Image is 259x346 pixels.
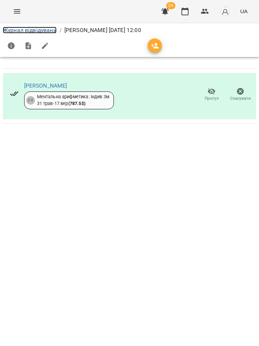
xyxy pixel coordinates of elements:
[230,95,251,101] span: Скасувати
[166,2,175,9] span: 24
[226,85,255,105] button: Скасувати
[26,96,35,105] div: 24
[220,6,230,16] img: avatar_s.png
[37,94,109,107] div: Ментальна арифметика: Індив 3м 31 трав - 17 вер
[68,101,85,106] b: ( 787.5 $ )
[3,27,57,33] a: Журнал відвідувань
[24,82,67,89] a: [PERSON_NAME]
[205,95,219,101] span: Прогул
[59,26,62,35] li: /
[240,7,248,15] span: UA
[237,5,250,18] button: UA
[197,85,226,105] button: Прогул
[3,26,256,35] nav: breadcrumb
[64,26,141,35] p: [PERSON_NAME] [DATE] 12:00
[9,3,26,20] button: Menu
